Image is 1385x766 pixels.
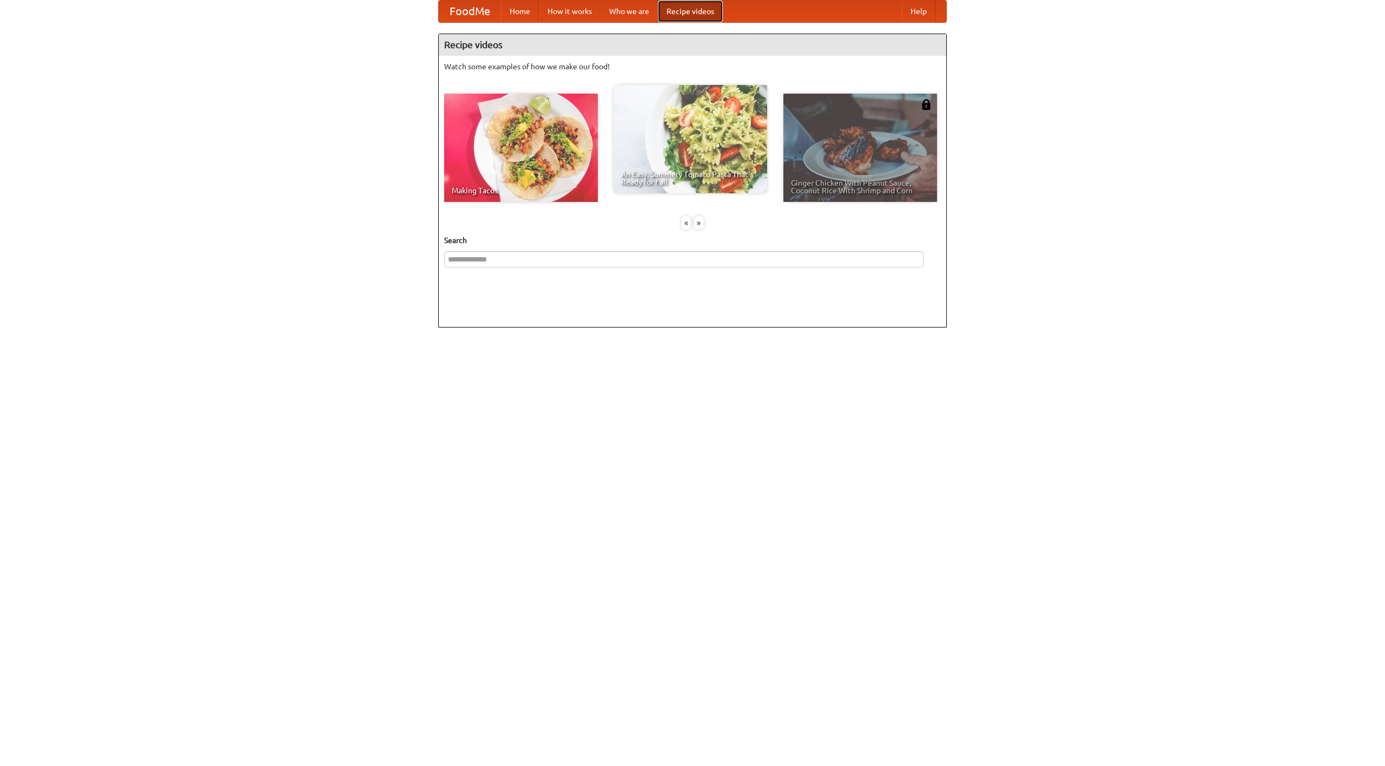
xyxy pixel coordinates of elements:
span: An Easy, Summery Tomato Pasta That's Ready for Fall [621,171,760,186]
a: An Easy, Summery Tomato Pasta That's Ready for Fall [614,85,767,193]
a: How it works [539,1,601,22]
a: Home [501,1,539,22]
span: Making Tacos [452,187,590,194]
a: Who we are [601,1,658,22]
img: 483408.png [921,99,932,110]
h5: Search [444,235,941,246]
a: FoodMe [439,1,501,22]
a: Making Tacos [444,94,598,202]
div: » [694,216,704,230]
p: Watch some examples of how we make our food! [444,61,941,72]
a: Recipe videos [658,1,723,22]
h4: Recipe videos [439,34,946,56]
a: Help [902,1,935,22]
div: « [681,216,691,230]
